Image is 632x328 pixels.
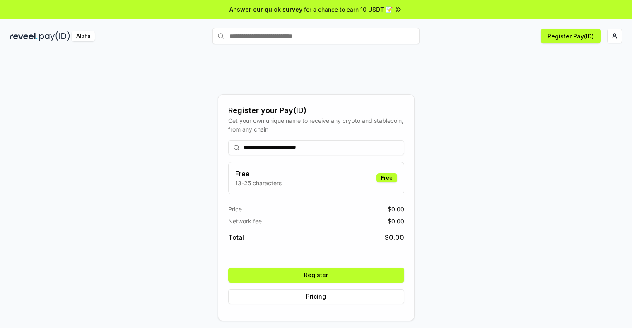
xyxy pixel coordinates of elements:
[376,173,397,182] div: Free
[228,232,244,242] span: Total
[228,268,404,283] button: Register
[228,105,404,116] div: Register your Pay(ID)
[304,5,393,14] span: for a chance to earn 10 USDT 📝
[228,217,262,225] span: Network fee
[229,5,302,14] span: Answer our quick survey
[72,31,95,41] div: Alpha
[228,205,242,213] span: Price
[388,205,404,213] span: $ 0.00
[10,31,38,41] img: reveel_dark
[228,289,404,304] button: Pricing
[228,116,404,134] div: Get your own unique name to receive any crypto and stablecoin, from any chain
[235,169,282,179] h3: Free
[385,232,404,242] span: $ 0.00
[39,31,70,41] img: pay_id
[235,179,282,187] p: 13-25 characters
[541,29,601,43] button: Register Pay(ID)
[388,217,404,225] span: $ 0.00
